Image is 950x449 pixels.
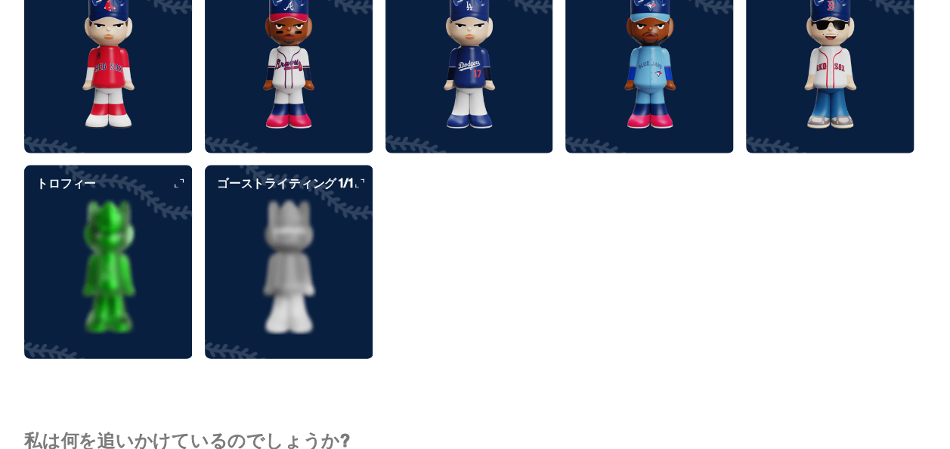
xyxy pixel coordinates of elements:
[217,178,373,190] h6: ゴーストライティング 1/1
[36,178,193,190] h6: トロフィー
[205,199,373,335] img: カードイメージ
[24,199,193,335] img: カードイメージ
